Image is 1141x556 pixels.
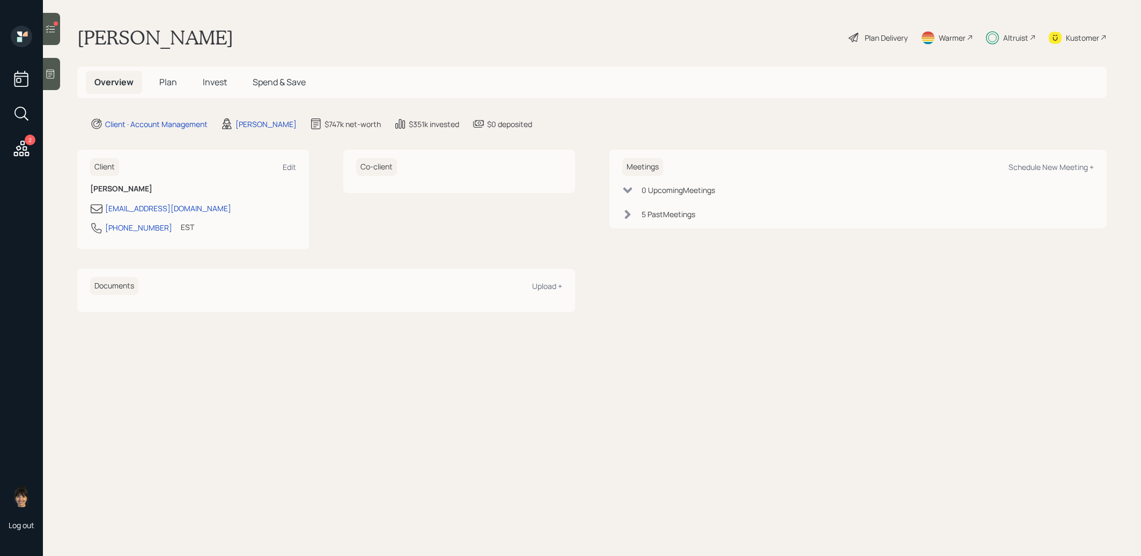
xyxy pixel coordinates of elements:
img: treva-nostdahl-headshot.png [11,486,32,507]
div: Client · Account Management [105,118,208,130]
div: [PERSON_NAME] [235,118,297,130]
div: [EMAIL_ADDRESS][DOMAIN_NAME] [105,203,231,214]
h6: Documents [90,277,138,295]
div: EST [181,221,194,233]
div: Plan Delivery [865,32,908,43]
div: $351k invested [409,118,459,130]
h6: Meetings [622,158,663,176]
div: Upload + [532,281,562,291]
div: Schedule New Meeting + [1009,162,1094,172]
span: Plan [159,76,177,88]
h6: Co-client [356,158,397,176]
div: Kustomer [1066,32,1099,43]
div: Warmer [939,32,966,43]
div: Edit [283,162,296,172]
h1: [PERSON_NAME] [77,26,233,49]
div: 2 [25,135,35,145]
span: Invest [203,76,227,88]
h6: [PERSON_NAME] [90,184,296,194]
div: Log out [9,520,34,530]
h6: Client [90,158,119,176]
div: [PHONE_NUMBER] [105,222,172,233]
div: 0 Upcoming Meeting s [642,184,715,196]
div: 5 Past Meeting s [642,209,695,220]
div: Altruist [1003,32,1028,43]
div: $747k net-worth [325,118,381,130]
div: $0 deposited [487,118,532,130]
span: Overview [94,76,134,88]
span: Spend & Save [253,76,306,88]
